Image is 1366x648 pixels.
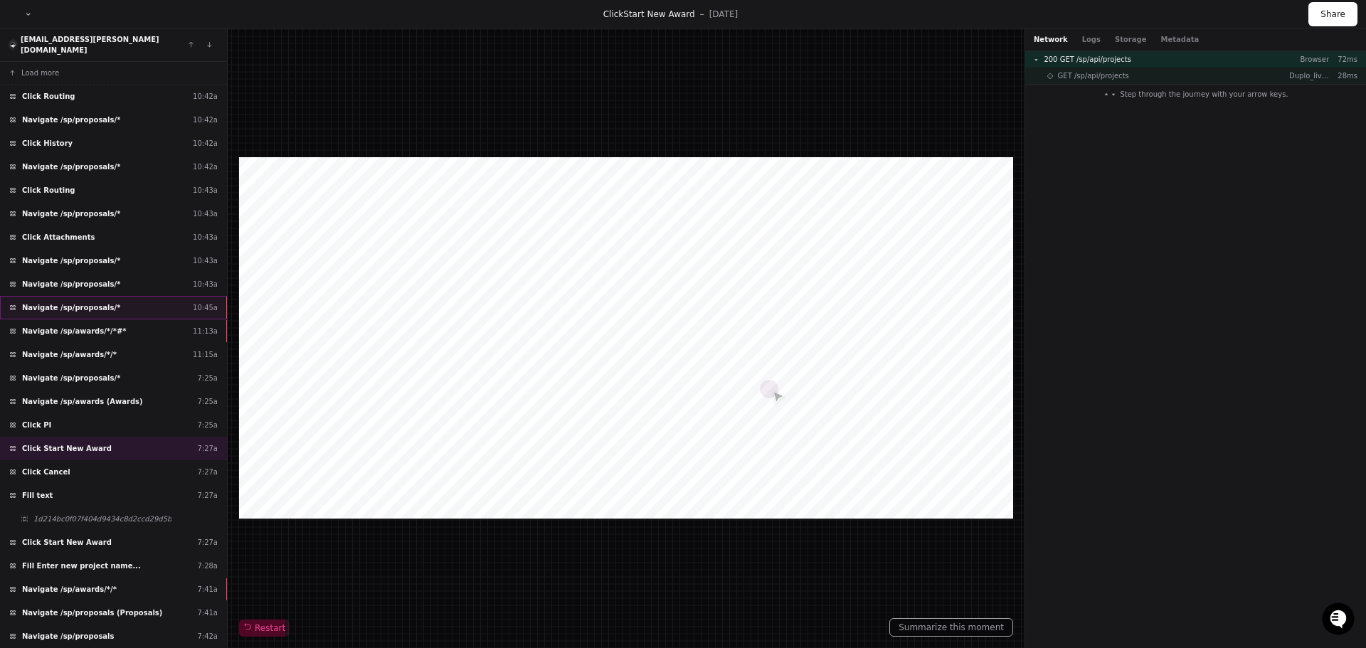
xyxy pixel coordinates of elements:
div: 11:15a [193,349,218,360]
span: Navigate /sp/proposals/* [22,373,120,383]
span: Navigate /sp/proposals/* [22,302,120,313]
p: [DATE] [709,9,738,20]
div: 7:42a [197,631,218,642]
span: Navigate /sp/proposals/* [22,208,120,219]
span: 1d214bc0f07f404d9434c8d2ccd29d5b [33,514,171,524]
div: 10:42a [193,91,218,102]
button: Storage [1115,34,1146,45]
button: Restart [239,620,290,637]
span: Click PI [22,420,51,430]
div: 10:42a [193,115,218,125]
span: Click History [22,138,73,149]
p: 28ms [1329,70,1357,81]
div: 10:43a [193,232,218,243]
button: Share [1308,2,1357,26]
span: Navigate /sp/proposals/* [22,115,120,125]
iframe: Open customer support [1320,601,1359,639]
div: 7:41a [197,584,218,595]
span: 200 GET /sp/api/projects [1044,54,1131,65]
p: 72ms [1329,54,1357,65]
a: Powered byPylon [100,149,172,160]
button: Metadata [1160,34,1199,45]
img: 1736555170064-99ba0984-63c1-480f-8ee9-699278ef63ed [14,106,40,132]
div: Start new chat [48,106,233,120]
span: Navigate /sp/awards/*/* [22,584,117,595]
span: Fill text [22,490,53,501]
span: Navigate /sp/awards (Awards) [22,396,143,407]
div: 10:42a [193,161,218,172]
span: Navigate /sp/awards/*/* [22,349,117,360]
span: Navigate /sp/proposals/* [22,161,120,172]
span: Restart [243,622,285,634]
button: Start new chat [242,110,259,127]
p: Browser [1289,54,1329,65]
span: Navigate /sp/proposals/* [22,279,120,290]
div: 10:45a [193,302,218,313]
div: 10:43a [193,255,218,266]
div: 7:27a [197,537,218,548]
div: Welcome [14,57,259,80]
div: 7:41a [197,607,218,618]
span: Click Routing [22,185,75,196]
div: 10:43a [193,208,218,219]
div: 10:43a [193,185,218,196]
span: Navigate /sp/proposals (Proposals) [22,607,162,618]
span: Navigate /sp/awards/*/*#* [22,326,127,336]
div: 7:27a [197,467,218,477]
img: PlayerZero [14,14,43,43]
span: Click [603,9,624,19]
span: Start New Award [623,9,694,19]
span: Step through the journey with your arrow keys. [1120,89,1288,100]
div: 7:27a [197,443,218,454]
a: [EMAIL_ADDRESS][PERSON_NAME][DOMAIN_NAME] [21,36,159,54]
span: Click Routing [22,91,75,102]
div: We're available if you need us! [48,120,180,132]
button: Summarize this moment [889,618,1013,637]
span: Click Attachments [22,232,95,243]
span: Load more [21,68,59,78]
span: Pylon [142,149,172,160]
button: Network [1034,34,1068,45]
p: Duplo_live_sp_proposal_feed [1289,70,1329,81]
div: 7:27a [197,490,218,501]
span: Fill Enter new project name... [22,561,141,571]
button: Logs [1082,34,1101,45]
div: 11:13a [193,326,218,336]
span: Click Start New Award [22,537,112,548]
img: 1.svg [9,41,16,50]
span: Click Cancel [22,467,70,477]
div: 10:42a [193,138,218,149]
span: GET /sp/api/projects [1058,70,1129,81]
div: 7:28a [197,561,218,571]
div: 7:25a [197,373,218,383]
span: Navigate /sp/proposals/* [22,255,120,266]
div: 7:25a [197,396,218,407]
span: Click Start New Award [22,443,112,454]
div: 10:43a [193,279,218,290]
span: Navigate /sp/proposals [22,631,115,642]
div: 7:25a [197,420,218,430]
